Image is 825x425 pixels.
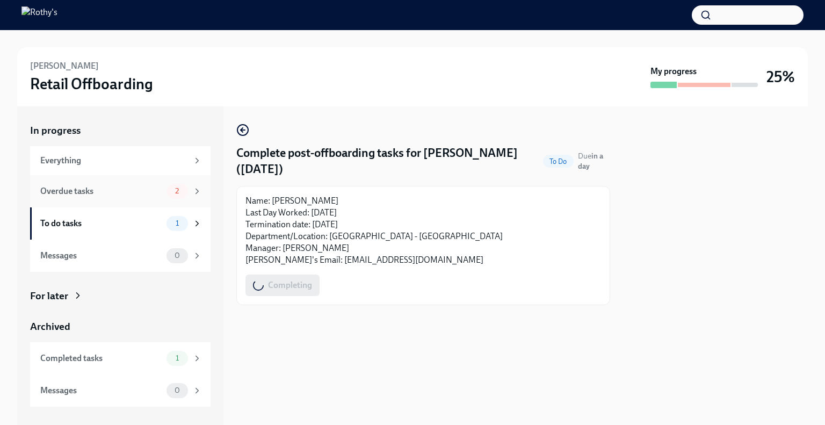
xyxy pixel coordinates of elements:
span: 2 [169,187,185,195]
a: To do tasks1 [30,207,211,240]
a: Messages0 [30,240,211,272]
span: To Do [543,157,574,165]
a: Messages0 [30,374,211,407]
div: Everything [40,155,188,167]
strong: in a day [578,152,603,171]
div: Messages [40,385,162,397]
div: Overdue tasks [40,185,162,197]
span: 1 [169,219,185,227]
span: 0 [168,251,186,260]
div: To do tasks [40,218,162,229]
strong: My progress [650,66,697,77]
a: Archived [30,320,211,334]
a: Completed tasks1 [30,342,211,374]
a: In progress [30,124,211,138]
a: Everything [30,146,211,175]
div: Completed tasks [40,352,162,364]
span: Due [578,152,603,171]
span: 0 [168,386,186,394]
h4: Complete post-offboarding tasks for [PERSON_NAME] ([DATE]) [236,145,539,177]
span: 1 [169,354,185,362]
p: Name: [PERSON_NAME] Last Day Worked: [DATE] Termination date: [DATE] Department/Location: [GEOGRA... [245,195,601,266]
h6: [PERSON_NAME] [30,60,99,72]
div: For later [30,289,68,303]
h3: Retail Offboarding [30,74,153,93]
span: September 10th, 2025 09:00 [578,151,610,171]
div: Messages [40,250,162,262]
img: Rothy's [21,6,57,24]
a: For later [30,289,211,303]
a: Overdue tasks2 [30,175,211,207]
h3: 25% [766,67,795,87]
